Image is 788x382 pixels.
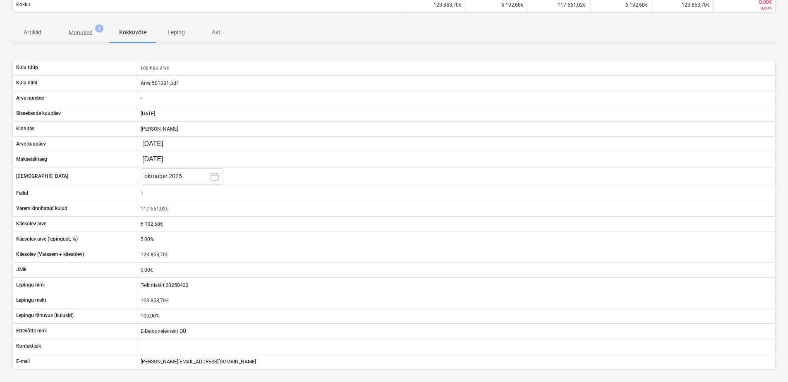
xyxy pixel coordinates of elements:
p: Lepingu täituvus (kulusid) [16,312,74,319]
div: 5,00% [137,233,775,246]
p: Kokku [16,1,30,8]
div: Arve 501081.pdf [137,76,775,90]
p: Maksetähtaeg [16,156,47,163]
p: Jääk [16,266,26,273]
div: E-Betoonelement OÜ [137,325,775,338]
p: Manused [69,29,93,37]
p: Lepingu nimi [16,282,45,289]
p: Käesolev (Varasem + käesolev) [16,251,84,258]
button: oktoober 2025 [141,168,223,185]
p: Arve kuupäev [16,141,46,148]
p: Kulu nimi [16,79,37,86]
div: [PERSON_NAME][EMAIL_ADDRESS][DOMAIN_NAME] [137,355,775,368]
p: Arve number [16,95,44,102]
p: Varem kinnitatud kulud [16,205,67,212]
div: 117 661,02€ [137,202,775,215]
p: [DEMOGRAPHIC_DATA] [16,173,68,180]
div: 6 192,68€ [137,217,775,231]
p: Käesolev arve [16,220,46,227]
small: 0,00% [761,6,772,10]
p: Failid [16,190,28,197]
p: Käesolev arve (lepingust, %) [16,236,78,243]
p: Leping [166,28,186,37]
p: Akt [206,28,226,37]
div: - [137,92,775,105]
p: Ettevõtte nimi [16,327,47,334]
p: Kulu tüüp [16,64,38,71]
div: Tellimiskiri 20250422 [137,279,775,292]
div: Lepingu arve [137,61,775,74]
p: Kontaktisik [16,343,41,350]
p: E-mail [16,358,30,365]
p: Kinnitas [16,125,34,132]
p: Kokkuvõte [119,28,146,37]
p: Artiklid [22,28,42,37]
div: 123 853,70€ [137,294,775,307]
p: Sissekande kuupäev [16,110,61,117]
input: Muuda [141,138,180,150]
div: 1 [137,187,775,200]
input: Muuda [141,154,180,165]
div: 100,00% [137,309,775,322]
div: [DATE] [137,107,775,120]
span: 1 [95,24,103,33]
iframe: Chat Widget [747,342,788,382]
p: Lepingu maht [16,297,46,304]
div: 0,00€ [137,263,775,277]
div: [PERSON_NAME] [137,122,775,136]
div: 123 853,70€ [137,248,775,261]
